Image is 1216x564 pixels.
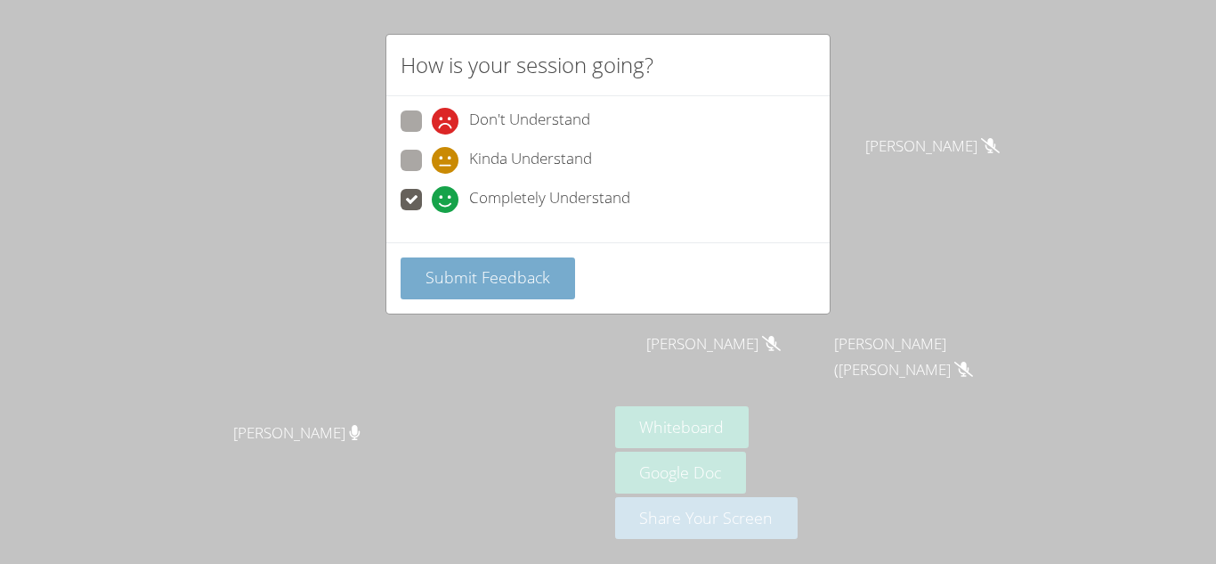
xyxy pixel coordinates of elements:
span: Kinda Understand [469,147,592,174]
span: Completely Understand [469,186,630,213]
span: Submit Feedback [426,266,550,288]
h2: How is your session going? [401,49,653,81]
span: Don't Understand [469,108,590,135]
button: Submit Feedback [401,257,575,299]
